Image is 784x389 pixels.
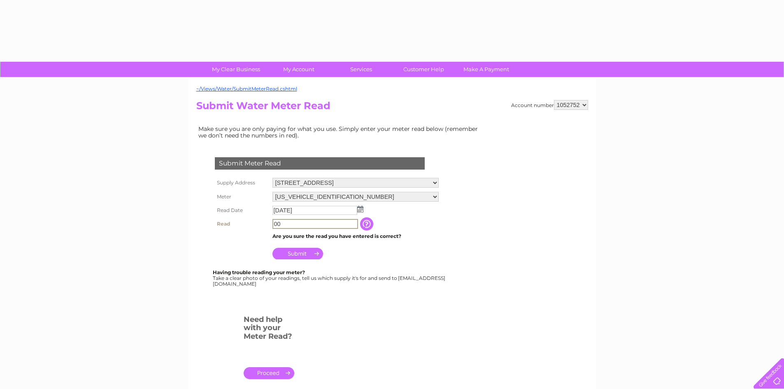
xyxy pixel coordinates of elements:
[213,270,447,287] div: Take a clear photo of your readings, tell us which supply it's for and send to [EMAIL_ADDRESS][DO...
[357,206,363,212] img: ...
[327,62,395,77] a: Services
[213,217,270,231] th: Read
[196,86,297,92] a: ~/Views/Water/SubmitMeterRead.cshtml
[265,62,333,77] a: My Account
[244,367,294,379] a: .
[213,190,270,204] th: Meter
[390,62,458,77] a: Customer Help
[244,314,294,345] h3: Need help with your Meter Read?
[196,123,484,141] td: Make sure you are only paying for what you use. Simply enter your meter read below (remember we d...
[360,217,375,231] input: Information
[452,62,520,77] a: Make A Payment
[213,269,305,275] b: Having trouble reading your meter?
[213,176,270,190] th: Supply Address
[270,231,441,242] td: Are you sure the read you have entered is correct?
[202,62,270,77] a: My Clear Business
[511,100,588,110] div: Account number
[215,157,425,170] div: Submit Meter Read
[196,100,588,116] h2: Submit Water Meter Read
[213,204,270,217] th: Read Date
[272,248,323,259] input: Submit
